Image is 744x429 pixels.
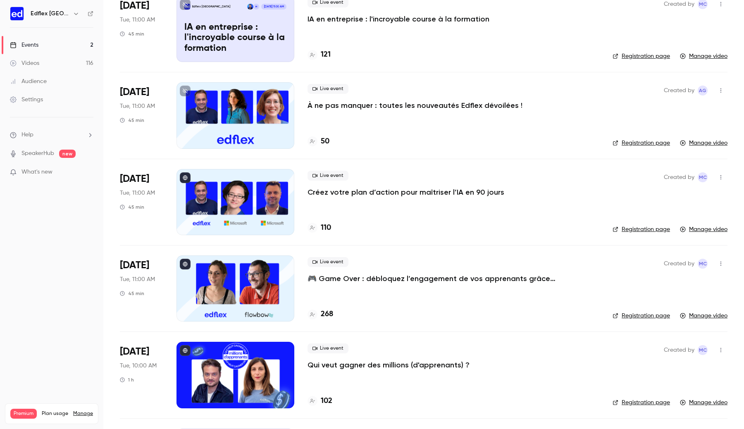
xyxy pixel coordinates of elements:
[120,117,144,124] div: 45 min
[120,255,163,322] div: Mar 25 Tue, 11:00 AM (Europe/Berlin)
[10,95,43,104] div: Settings
[613,52,670,60] a: Registration page
[120,172,149,186] span: [DATE]
[308,274,556,284] a: 🎮 Game Over : débloquez l’engagement de vos apprenants grâce à la gamification
[321,49,331,60] h4: 121
[120,189,155,197] span: Tue, 11:00 AM
[31,10,69,18] h6: Edflex [GEOGRAPHIC_DATA]
[308,84,348,94] span: Live event
[253,3,260,10] div: M
[680,225,727,234] a: Manage video
[120,345,149,358] span: [DATE]
[698,172,708,182] span: Manon Cousin
[680,139,727,147] a: Manage video
[10,59,39,67] div: Videos
[120,31,144,37] div: 45 min
[308,309,333,320] a: 268
[698,259,708,269] span: Manon Cousin
[42,410,68,417] span: Plan usage
[10,131,93,139] li: help-dropdown-opener
[10,409,37,419] span: Premium
[120,102,155,110] span: Tue, 11:00 AM
[680,52,727,60] a: Manage video
[321,309,333,320] h4: 268
[120,204,144,210] div: 45 min
[192,5,230,9] p: Edflex [GEOGRAPHIC_DATA]
[613,225,670,234] a: Registration page
[308,222,331,234] a: 110
[21,168,52,176] span: What's new
[120,169,163,235] div: Apr 29 Tue, 11:00 AM (Europe/Berlin)
[120,82,163,148] div: May 20 Tue, 11:00 AM (Europe/Paris)
[120,377,134,383] div: 1 h
[613,139,670,147] a: Registration page
[308,100,522,110] a: À ne pas manquer : toutes les nouveautés Edflex dévoilées !
[664,345,694,355] span: Created by
[680,312,727,320] a: Manage video
[10,41,38,49] div: Events
[120,275,155,284] span: Tue, 11:00 AM
[308,49,331,60] a: 121
[10,77,47,86] div: Audience
[664,86,694,95] span: Created by
[321,222,331,234] h4: 110
[680,398,727,407] a: Manage video
[321,136,329,147] h4: 50
[664,259,694,269] span: Created by
[308,396,332,407] a: 102
[73,410,93,417] a: Manage
[698,345,708,355] span: Manon Cousin
[613,312,670,320] a: Registration page
[308,171,348,181] span: Live event
[120,259,149,272] span: [DATE]
[120,362,157,370] span: Tue, 10:00 AM
[699,259,707,269] span: MC
[247,4,253,10] img: Clément Meslin
[699,86,706,95] span: AG
[321,396,332,407] h4: 102
[59,150,76,158] span: new
[120,86,149,99] span: [DATE]
[120,16,155,24] span: Tue, 11:00 AM
[261,4,286,10] span: [DATE] 11:00 AM
[308,14,489,24] a: IA en entreprise : l'incroyable course à la formation
[120,290,144,297] div: 45 min
[699,345,707,355] span: MC
[308,187,504,197] a: Créez votre plan d’action pour maîtriser l’IA en 90 jours
[308,257,348,267] span: Live event
[664,172,694,182] span: Created by
[184,22,286,54] p: IA en entreprise : l'incroyable course à la formation
[698,86,708,95] span: Anne Sophie Gutierrez
[699,172,707,182] span: MC
[613,398,670,407] a: Registration page
[308,360,470,370] a: Qui veut gagner des millions (d'apprenants) ?
[21,131,33,139] span: Help
[120,342,163,408] div: Feb 11 Tue, 10:00 AM (Europe/Berlin)
[21,149,54,158] a: SpeakerHub
[10,7,24,20] img: Edflex France
[308,343,348,353] span: Live event
[308,136,329,147] a: 50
